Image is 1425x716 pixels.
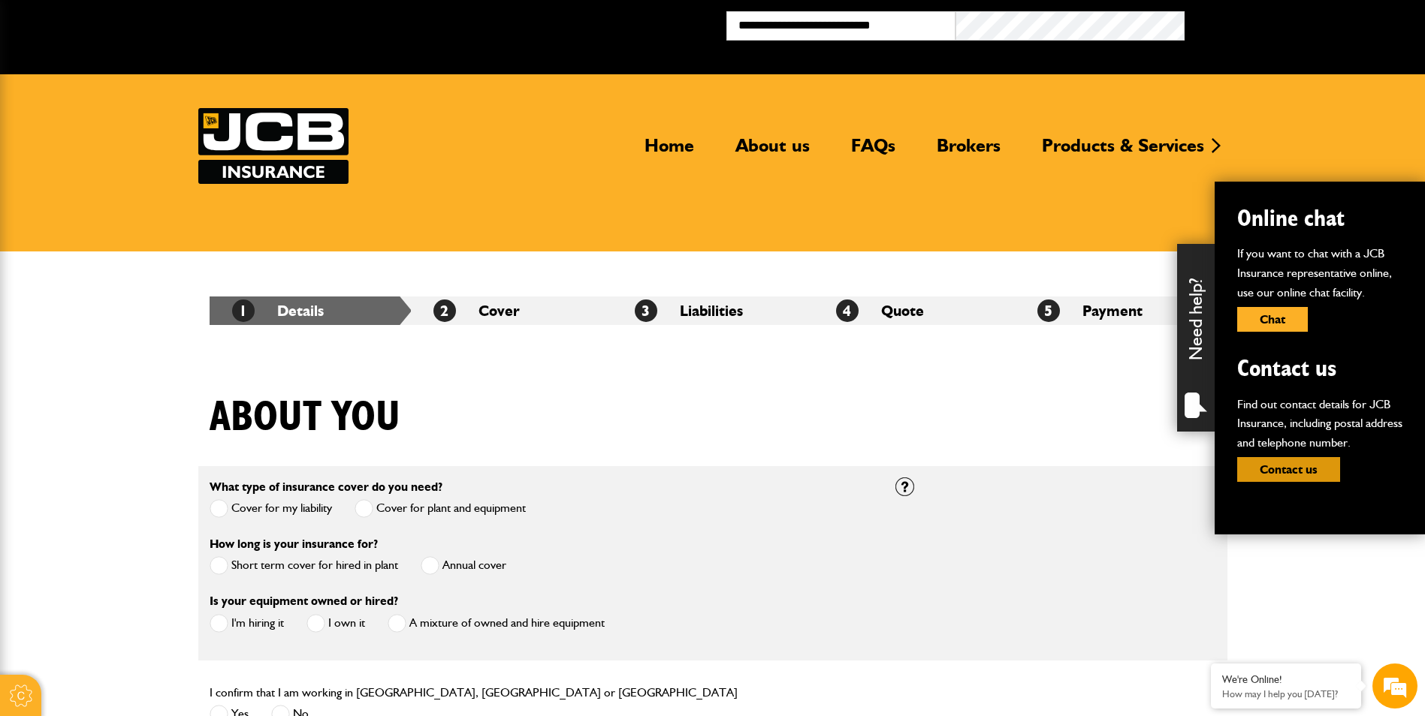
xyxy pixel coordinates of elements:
[355,499,526,518] label: Cover for plant and equipment
[1185,11,1414,35] button: Broker Login
[1177,244,1215,432] div: Need help?
[1031,134,1215,169] a: Products & Services
[210,481,442,493] label: What type of insurance cover do you need?
[210,687,738,699] label: I confirm that I am working in [GEOGRAPHIC_DATA], [GEOGRAPHIC_DATA] or [GEOGRAPHIC_DATA]
[1237,457,1340,482] button: Contact us
[1222,688,1350,699] p: How may I help you today?
[421,556,506,575] label: Annual cover
[198,108,349,184] img: JCB Insurance Services logo
[1237,204,1402,233] h2: Online chat
[814,296,1015,325] li: Quote
[411,296,612,325] li: Cover
[1222,673,1350,686] div: We're Online!
[1237,244,1402,302] p: If you want to chat with a JCB Insurance representative online, use our online chat facility.
[210,296,411,325] li: Details
[306,614,365,633] label: I own it
[198,108,349,184] a: JCB Insurance Services
[210,595,398,607] label: Is your equipment owned or hired?
[210,556,398,575] label: Short term cover for hired in plant
[232,299,255,322] span: 1
[1237,395,1402,453] p: Find out contact details for JCB Insurance, including postal address and telephone number.
[1037,299,1060,322] span: 5
[612,296,814,325] li: Liabilities
[1237,354,1402,383] h2: Contact us
[388,614,605,633] label: A mixture of owned and hire equipment
[633,134,705,169] a: Home
[925,134,1012,169] a: Brokers
[210,538,378,550] label: How long is your insurance for?
[1237,307,1308,332] button: Chat
[210,393,400,443] h1: About you
[840,134,907,169] a: FAQs
[724,134,821,169] a: About us
[210,499,332,518] label: Cover for my liability
[433,299,456,322] span: 2
[635,299,657,322] span: 3
[210,614,284,633] label: I'm hiring it
[1015,296,1216,325] li: Payment
[836,299,859,322] span: 4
